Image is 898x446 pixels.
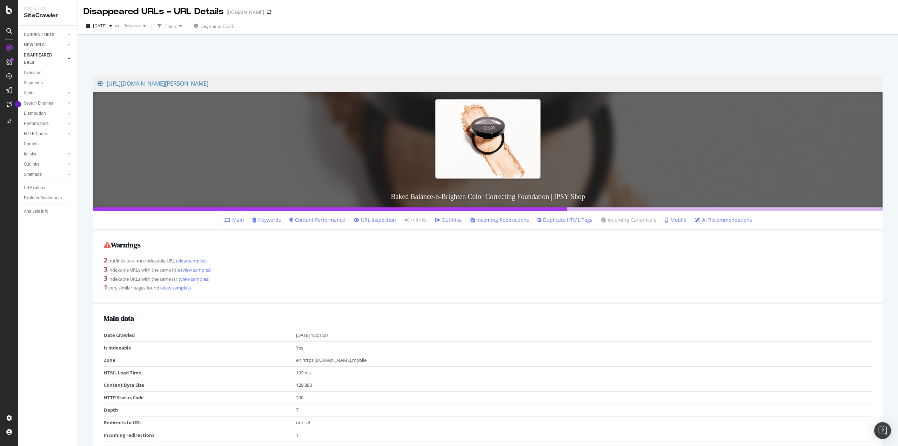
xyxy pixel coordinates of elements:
[104,274,107,282] strong: 3
[104,265,872,274] div: indexable URLs with the same title
[24,31,54,39] div: CURRENT URLS
[224,217,244,224] a: Main
[267,10,271,15] div: arrow-right-arrow-left
[24,6,72,12] div: Analytics
[98,75,878,92] a: [URL][DOMAIN_NAME][PERSON_NAME]
[24,69,73,76] a: Overview
[104,256,107,264] strong: 2
[24,100,66,107] a: Search Engines
[104,417,296,429] td: Redirects to URL
[104,379,296,392] td: Content Byte Size
[296,404,872,417] td: 7
[104,329,296,341] td: Date Crawled
[24,79,73,87] a: Segments
[253,217,281,224] a: Keywords
[296,391,872,404] td: 200
[24,208,73,215] a: Analysis Info
[874,422,891,439] div: Open Intercom Messenger
[24,161,66,168] a: Outlinks
[24,194,73,202] a: Explorer Bookmarks
[104,366,296,379] td: HTML Load Time
[24,130,66,138] a: HTTP Codes
[83,6,224,18] div: Disappeared URLs - URL Details
[289,217,345,224] a: Content Performance
[83,20,115,32] button: [DATE]
[104,354,296,367] td: Zone
[435,217,461,224] a: Outlinks
[435,99,541,179] img: Baked Balance-n-Brighten Color Correcting Foundation | IPSY Shop
[24,171,66,178] a: Sitemaps
[24,89,66,97] a: Visits
[24,69,41,76] div: Overview
[104,256,872,265] div: outlinks to a non-indexable URL
[104,391,296,404] td: HTTP Status Code
[24,41,66,49] a: NEW URLS
[24,161,39,168] div: Outlinks
[93,186,883,207] h3: Baked Balance-n-Brighten Color Correcting Foundation | IPSY Shop
[223,23,236,29] div: [DATE]
[104,265,107,273] strong: 3
[104,404,296,417] td: Depth
[24,194,62,202] div: Explorer Bookmarks
[104,314,872,322] h2: Main data
[296,379,872,392] td: 129,888
[24,12,72,20] div: SiteCrawler
[155,20,185,32] button: Filters
[296,419,869,426] div: not set
[665,217,686,224] a: Mobile
[296,354,872,367] td: en,https,[DOMAIN_NAME],mobile
[24,52,59,66] div: DISAPPEARED URLS
[104,283,107,291] strong: 1
[24,31,66,39] a: CURRENT URLS
[24,171,42,178] div: Sitemaps
[115,23,121,29] span: vs
[165,23,176,29] div: Filters
[537,217,592,224] a: Duplicate HTML Tags
[104,241,872,249] h2: Warnings
[24,41,45,49] div: NEW URLS
[121,23,140,29] span: Previous
[354,217,396,224] a: URL Inspection
[93,23,107,29] span: 2025 Aug. 10th
[24,110,46,117] div: Distribution
[24,184,46,192] div: Url Explorer
[201,23,221,29] span: Segments
[175,258,207,264] a: (view samples)
[178,276,209,282] a: (view samples)
[24,130,48,138] div: HTTP Codes
[24,120,48,127] div: Performance
[296,341,872,354] td: Yes
[104,283,872,292] div: very similar pages found
[296,366,872,379] td: 199 ms
[104,429,296,441] td: Incoming redirections
[695,217,752,224] a: AI Recommendations
[24,151,66,158] a: Inlinks
[104,341,296,354] td: Is Indexable
[24,89,34,97] div: Visits
[104,274,872,283] div: indexable URLs with the same H1
[24,79,43,87] div: Segments
[159,285,191,291] a: (view samples)
[601,217,656,224] a: Incoming Canonicals
[191,20,239,32] button: Segments[DATE]
[24,140,39,148] div: Content
[296,432,299,438] a: 1
[180,267,212,273] a: (view samples)
[404,217,427,224] a: Inlinks
[24,110,66,117] a: Distribution
[15,101,21,107] div: Tooltip anchor
[24,52,66,66] a: DISAPPEARED URLS
[24,140,73,148] a: Content
[24,208,48,215] div: Analysis Info
[296,329,872,341] td: [DATE] 12:01:00
[121,20,149,32] button: Previous
[24,120,66,127] a: Performance
[227,9,264,16] div: [DOMAIN_NAME]
[470,217,529,224] a: Incoming Redirections
[24,184,73,192] a: Url Explorer
[24,151,36,158] div: Inlinks
[24,100,53,107] div: Search Engines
